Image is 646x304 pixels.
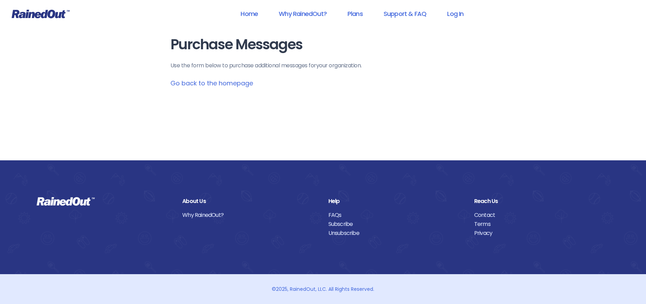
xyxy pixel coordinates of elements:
div: Help [328,197,464,206]
a: Why RainedOut? [270,6,336,22]
div: Reach Us [474,197,610,206]
a: Home [232,6,267,22]
a: FAQs [328,211,464,220]
a: Why RainedOut? [182,211,318,220]
a: Terms [474,220,610,229]
div: About Us [182,197,318,206]
h1: Purchase Messages [170,37,476,52]
a: Go back to the homepage [170,79,253,87]
a: Contact [474,211,610,220]
a: Subscribe [328,220,464,229]
a: Unsubscribe [328,229,464,238]
a: Support & FAQ [375,6,435,22]
a: Log In [438,6,472,22]
a: Plans [338,6,372,22]
p: Use the form below to purchase additional messages for your organization . [170,61,476,70]
a: Privacy [474,229,610,238]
